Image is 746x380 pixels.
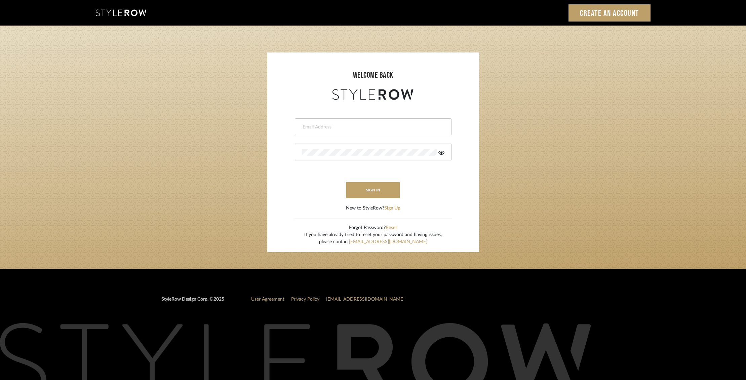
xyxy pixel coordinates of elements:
div: welcome back [274,69,472,81]
button: Sign Up [384,205,400,212]
a: User Agreement [251,297,284,302]
div: StyleRow Design Corp. ©2025 [161,296,224,308]
div: If you have already tried to reset your password and having issues, please contact [304,231,442,245]
input: Email Address [302,124,443,130]
button: sign in [346,182,400,198]
a: Create an Account [568,4,651,22]
a: [EMAIL_ADDRESS][DOMAIN_NAME] [349,239,427,244]
a: [EMAIL_ADDRESS][DOMAIN_NAME] [326,297,404,302]
a: Privacy Policy [291,297,319,302]
div: Forgot Password? [304,224,442,231]
div: New to StyleRow? [346,205,400,212]
button: Reset [386,224,397,231]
